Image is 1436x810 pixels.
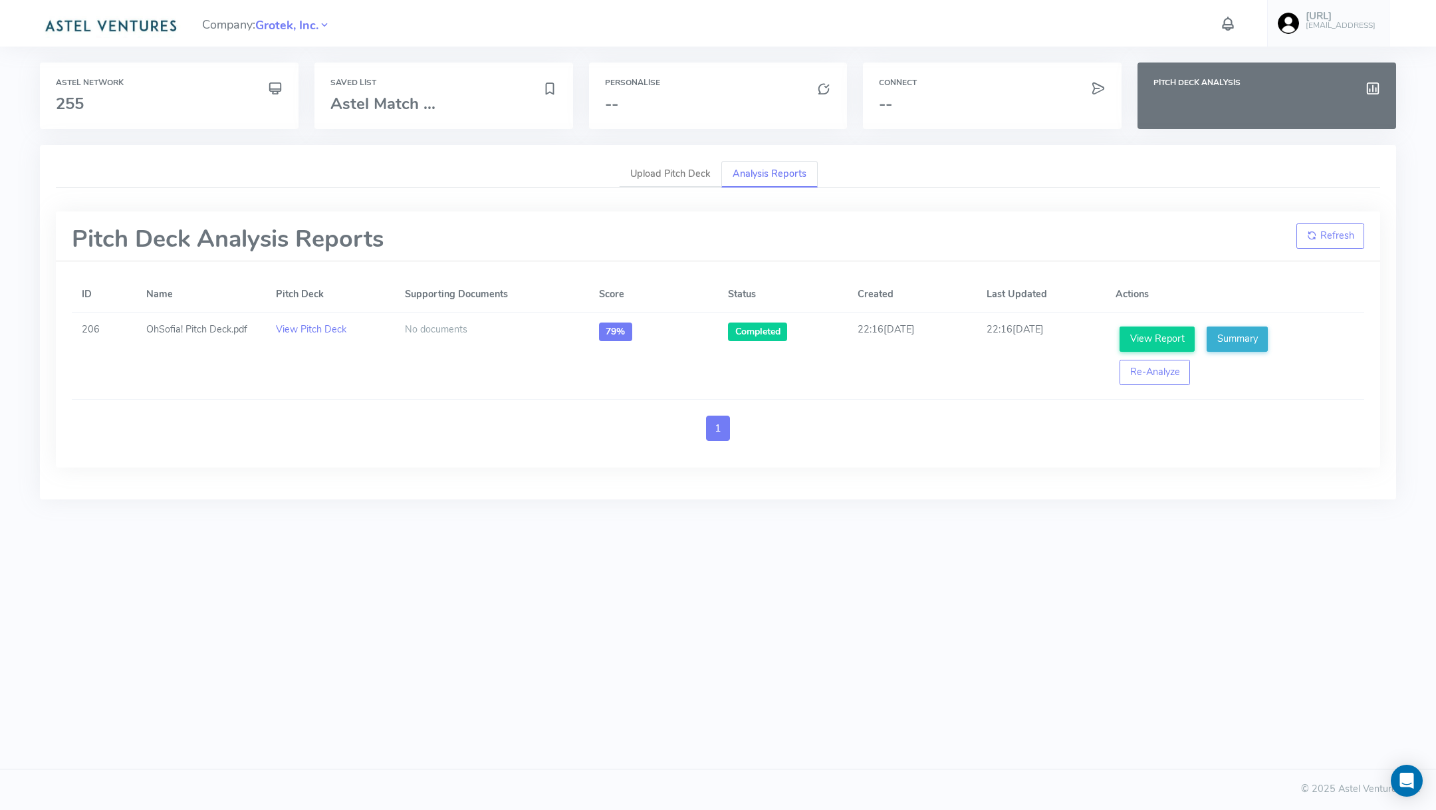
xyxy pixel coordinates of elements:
td: OhSofia! Pitch Deck.pdf [136,312,265,399]
a: 1 [706,416,730,441]
span: -- [879,93,892,114]
th: ID [72,277,136,312]
th: Name [136,277,265,312]
img: user-image [1278,13,1299,34]
a: Summary [1207,327,1268,352]
th: Status [718,277,847,312]
span: Astel Match ... [330,93,435,114]
button: Re-Analyze [1120,360,1190,385]
th: Last Updated [977,277,1106,312]
h6: Saved List [330,78,557,87]
div: © 2025 Astel Ventures Ltd. [16,782,1420,797]
button: Refresh [1296,223,1364,249]
span: Completed [728,323,787,341]
a: Grotek, Inc. [255,17,318,33]
h6: Pitch Deck Analysis [1153,78,1380,87]
td: 22:16[DATE] [977,312,1106,399]
a: Upload Pitch Deck [619,161,721,188]
div: Open Intercom Messenger [1391,765,1423,797]
h5: [URL] [1306,11,1376,22]
td: 206 [72,312,136,399]
span: Company: [202,12,330,35]
h1: Pitch Deck Analysis Reports [72,226,384,253]
a: View Pitch Deck [276,323,346,336]
th: Supporting Documents [395,277,589,312]
a: Analysis Reports [721,161,818,188]
th: Pitch Deck [266,277,395,312]
h6: [EMAIL_ADDRESS] [1306,21,1376,30]
span: No documents [405,323,467,336]
span: 79% [599,323,632,341]
th: Score [589,277,718,312]
h6: Astel Network [56,78,283,87]
span: 255 [56,93,84,114]
span: Grotek, Inc. [255,17,318,35]
th: Created [847,277,976,312]
h6: Personalise [605,78,832,87]
a: View Report [1120,327,1195,352]
th: Actions [1106,277,1364,312]
h6: Connect [879,78,1106,87]
td: 22:16[DATE] [847,312,976,399]
span: -- [605,93,618,114]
